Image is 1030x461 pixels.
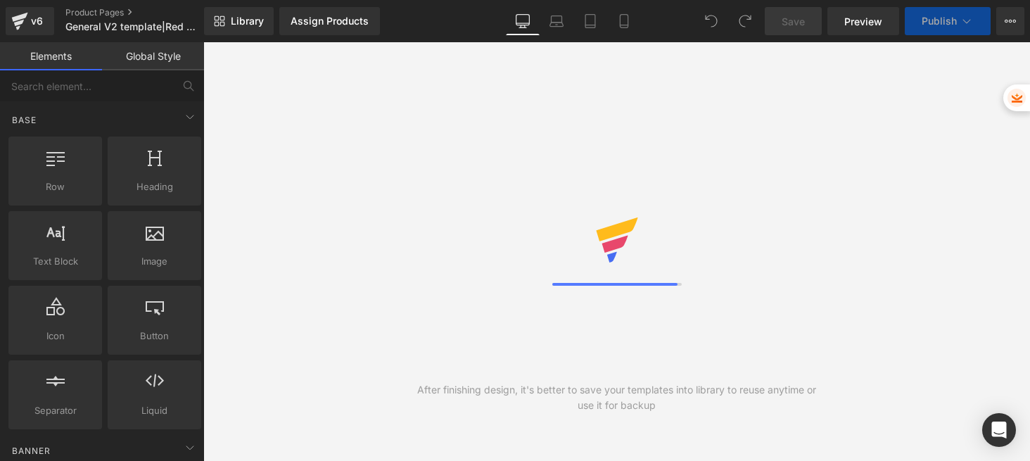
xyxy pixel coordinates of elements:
[112,254,197,269] span: Image
[540,7,573,35] a: Laptop
[982,413,1016,447] div: Open Intercom Messenger
[13,254,98,269] span: Text Block
[13,329,98,343] span: Icon
[731,7,759,35] button: Redo
[782,14,805,29] span: Save
[506,7,540,35] a: Desktop
[112,329,197,343] span: Button
[231,15,264,27] span: Library
[410,382,824,413] div: After finishing design, it's better to save your templates into library to reuse anytime or use i...
[65,21,201,32] span: General V2 template|Red Light Pro|[DATE]
[905,7,991,35] button: Publish
[996,7,1024,35] button: More
[11,444,52,457] span: Banner
[13,179,98,194] span: Row
[573,7,607,35] a: Tablet
[6,7,54,35] a: v6
[827,7,899,35] a: Preview
[697,7,725,35] button: Undo
[112,179,197,194] span: Heading
[291,15,369,27] div: Assign Products
[65,7,227,18] a: Product Pages
[28,12,46,30] div: v6
[607,7,641,35] a: Mobile
[11,113,38,127] span: Base
[922,15,957,27] span: Publish
[13,403,98,418] span: Separator
[844,14,882,29] span: Preview
[204,7,274,35] a: New Library
[102,42,204,70] a: Global Style
[112,403,197,418] span: Liquid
